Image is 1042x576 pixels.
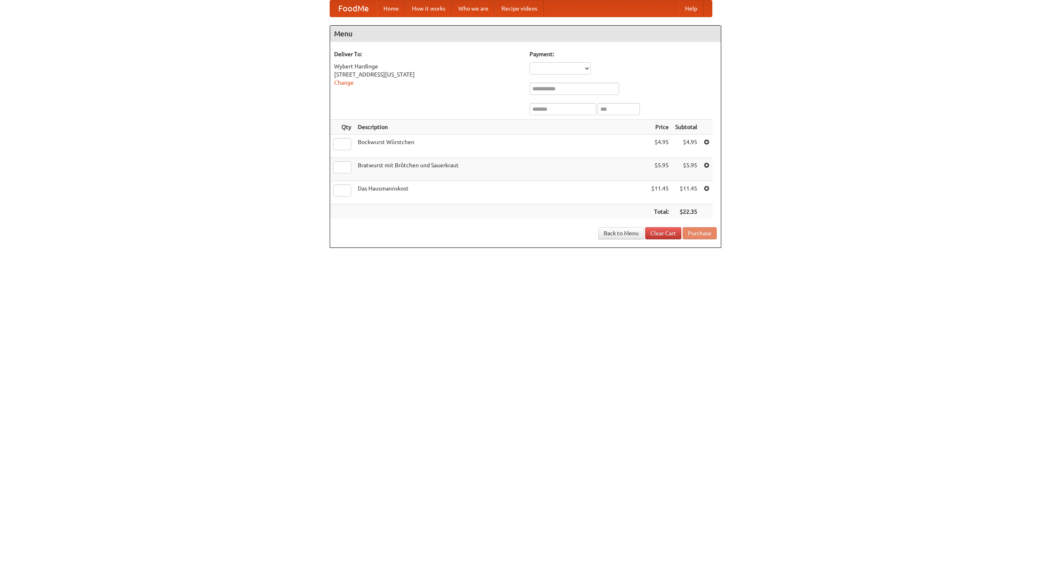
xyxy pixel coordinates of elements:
[452,0,495,17] a: Who we are
[645,227,681,239] a: Clear Cart
[598,227,644,239] a: Back to Menu
[334,50,521,58] h5: Deliver To:
[679,0,704,17] a: Help
[648,120,672,135] th: Price
[355,158,648,181] td: Bratwurst mit Brötchen und Sauerkraut
[672,204,701,219] th: $22.35
[672,135,701,158] td: $4.95
[672,158,701,181] td: $5.95
[672,181,701,204] td: $11.45
[330,0,377,17] a: FoodMe
[355,120,648,135] th: Description
[672,120,701,135] th: Subtotal
[330,26,721,42] h4: Menu
[334,62,521,70] div: Wybert Hardinge
[495,0,544,17] a: Recipe videos
[530,50,717,58] h5: Payment:
[330,120,355,135] th: Qty
[648,181,672,204] td: $11.45
[355,181,648,204] td: Das Hausmannskost
[648,135,672,158] td: $4.95
[334,79,354,86] a: Change
[377,0,405,17] a: Home
[648,158,672,181] td: $5.95
[648,204,672,219] th: Total:
[334,70,521,79] div: [STREET_ADDRESS][US_STATE]
[405,0,452,17] a: How it works
[355,135,648,158] td: Bockwurst Würstchen
[683,227,717,239] button: Purchase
